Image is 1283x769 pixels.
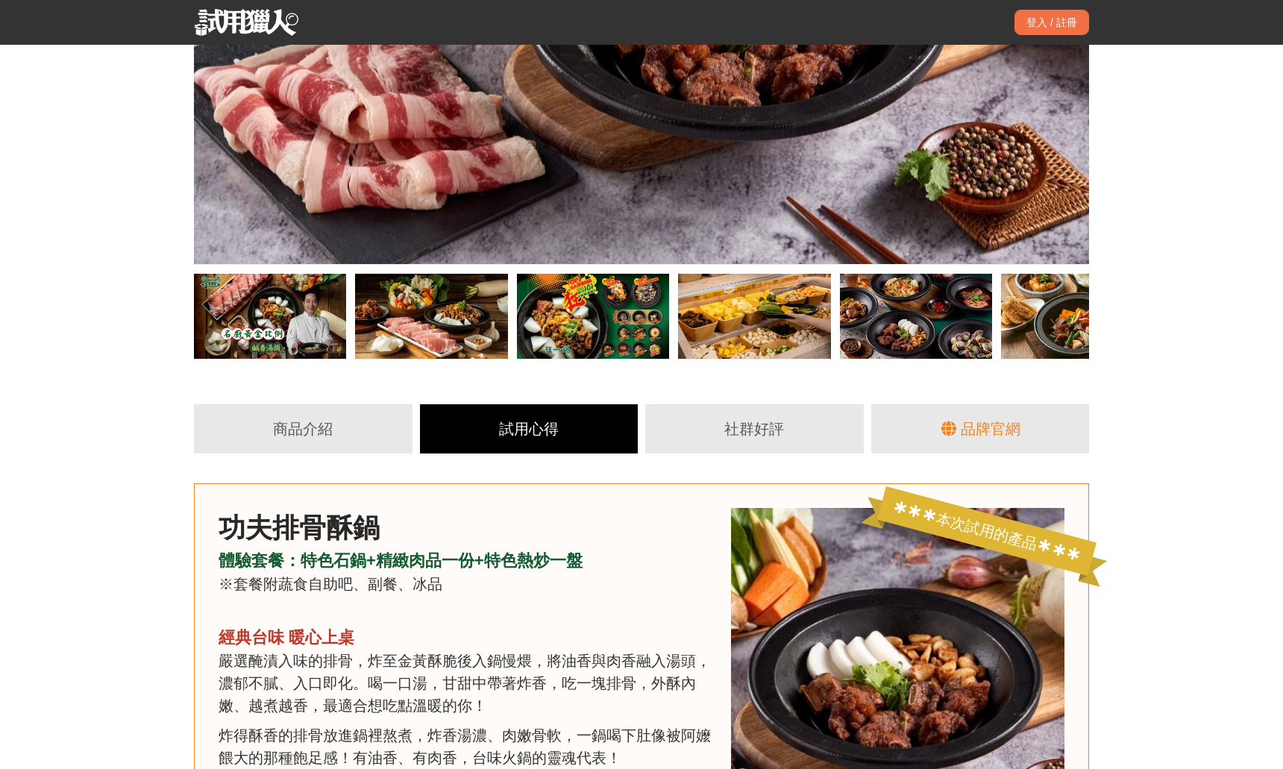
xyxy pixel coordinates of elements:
[219,628,354,647] strong: 經典台味 暖心上桌
[219,724,719,769] p: 炸得酥香的排骨放進鍋裡熬煮，炸香湯濃、肉嫩骨軟，一鍋喝下肚像被阿嬤餵大的那種飽足感！有油香、有肉香，台味火鍋的靈魂代表！
[934,506,1041,555] div: 本次試用的產品
[219,625,719,717] p: 嚴選醃漬入味的排骨，炸至金黃酥脆後入鍋慢煨，將油香與肉香融入湯頭，濃郁不膩、入口即化。喝一口湯，甘甜中帶著炸香，吃一塊排骨，外酥內嫩、越煮越香，最適合想吃點溫暖的你！
[219,548,719,618] p: ※套餐附蔬食自助吧、副餐、冰品
[194,9,298,36] img: 試用獵人
[659,418,850,440] div: 社群好評
[207,418,399,440] div: 商品介紹
[1014,10,1089,35] div: 登入 / 註冊
[219,508,719,548] div: 功夫排骨酥鍋
[871,404,1090,453] a: 品牌官網
[961,418,1020,440] div: 品牌官網
[433,418,625,440] div: 試用心得
[219,551,583,570] strong: 體驗套餐：特色石鍋+精緻肉品一份+特色熱炒一盤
